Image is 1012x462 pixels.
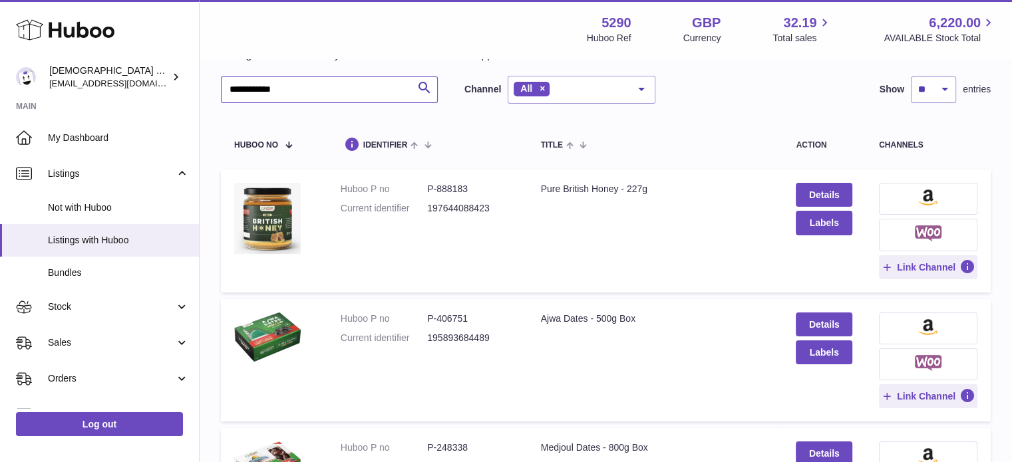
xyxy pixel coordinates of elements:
img: Pure British Honey - 227g [234,183,301,254]
span: title [541,141,563,150]
div: Currency [683,32,721,45]
span: Bundles [48,267,189,279]
span: AVAILABLE Stock Total [884,32,996,45]
img: internalAdmin-5290@internal.huboo.com [16,67,36,87]
dt: Huboo P no [341,441,427,454]
button: Link Channel [879,255,977,279]
span: Listings [48,168,175,180]
dt: Current identifier [341,202,427,215]
div: [DEMOGRAPHIC_DATA] Charity [49,64,169,90]
label: Show [880,83,904,96]
span: identifier [363,141,408,150]
img: Ajwa Dates - 500g Box [234,312,301,362]
div: action [796,141,852,150]
span: entries [963,83,991,96]
span: 6,220.00 [929,14,981,32]
div: Ajwa Dates - 500g Box [541,312,770,325]
div: channels [879,141,977,150]
dd: P-248338 [427,441,514,454]
a: 32.19 Total sales [772,14,832,45]
span: All [520,83,532,94]
span: Sales [48,336,175,349]
span: Usage [48,408,189,421]
img: woocommerce-small.png [915,225,942,241]
strong: GBP [692,14,721,32]
span: Stock [48,300,175,313]
span: Huboo no [234,141,278,150]
div: Pure British Honey - 227g [541,183,770,195]
a: Details [796,312,852,336]
span: Link Channel [897,390,955,402]
div: Medjoul Dates - 800g Box [541,441,770,454]
img: amazon-small.png [918,319,937,335]
span: [EMAIL_ADDRESS][DOMAIN_NAME] [49,78,196,88]
dt: Current identifier [341,332,427,344]
span: Orders [48,372,175,385]
span: Link Channel [897,261,955,273]
img: amazon-small.png [918,189,937,205]
button: Labels [796,211,852,235]
strong: 5290 [601,14,631,32]
img: woocommerce-small.png [915,355,942,371]
div: Huboo Ref [587,32,631,45]
label: Channel [464,83,501,96]
a: Details [796,183,852,207]
dd: 195893684489 [427,332,514,344]
dd: P-406751 [427,312,514,325]
dt: Huboo P no [341,183,427,195]
dd: P-888183 [427,183,514,195]
span: Not with Huboo [48,201,189,214]
dt: Huboo P no [341,312,427,325]
button: Labels [796,340,852,364]
span: 32.19 [783,14,816,32]
a: Log out [16,412,183,436]
a: 6,220.00 AVAILABLE Stock Total [884,14,996,45]
dd: 197644088423 [427,202,514,215]
span: My Dashboard [48,132,189,144]
span: Listings with Huboo [48,234,189,247]
button: Link Channel [879,384,977,408]
span: Total sales [772,32,832,45]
